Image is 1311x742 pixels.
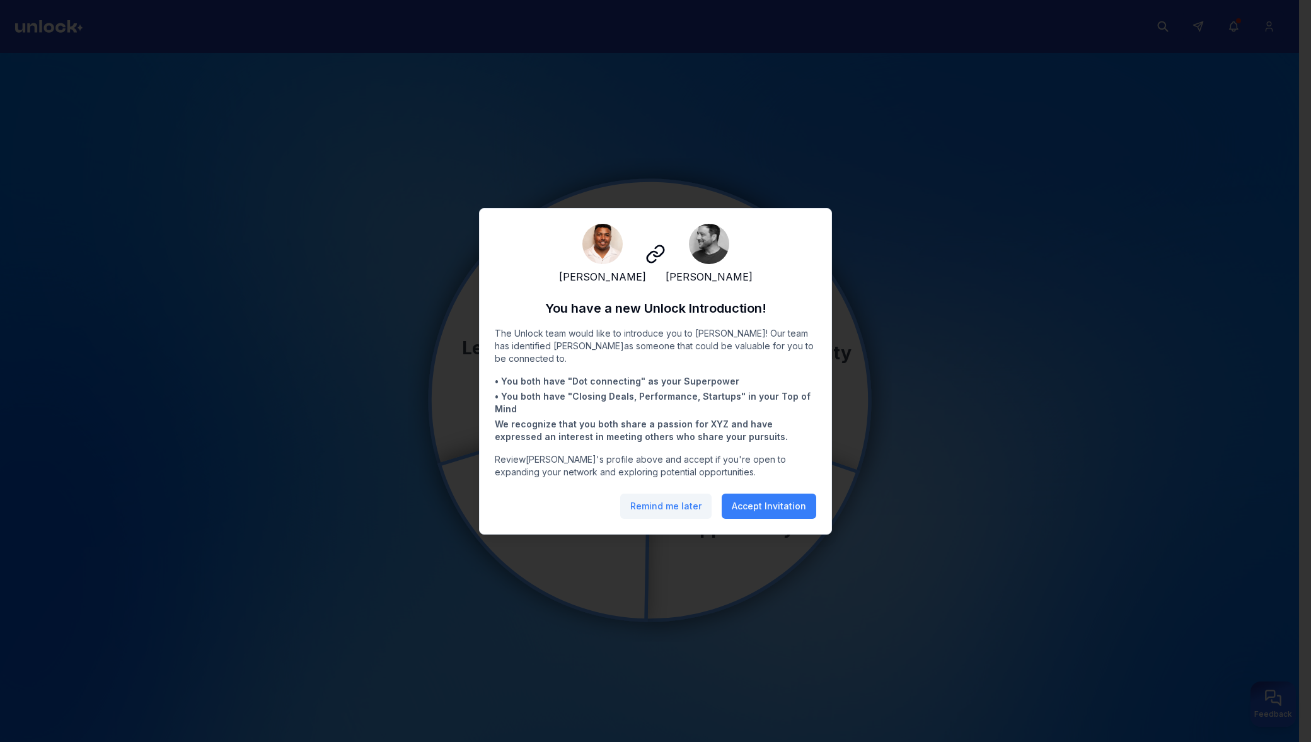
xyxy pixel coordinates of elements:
button: Accept Invitation [722,494,816,519]
li: We recognize that you both share a passion for XYZ and have expressed an interest in meeting othe... [495,418,816,443]
li: • You both have " Dot connecting " as your Superpower [495,375,816,388]
img: Headshot.jpg [689,224,729,264]
p: The Unlock team would like to introduce you to [PERSON_NAME] ! Our team has identified [PERSON_NA... [495,327,816,365]
span: [PERSON_NAME] [666,269,753,284]
li: • You both have " Closing Deals, Performance, Startups " in your Top of Mind [495,390,816,415]
button: Remind me later [620,494,712,519]
p: Review [PERSON_NAME] 's profile above and accept if you're open to expanding your network and exp... [495,453,816,478]
h2: You have a new Unlock Introduction! [495,299,816,317]
span: [PERSON_NAME] [559,269,646,284]
img: 926A1835.jpg [582,224,623,264]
